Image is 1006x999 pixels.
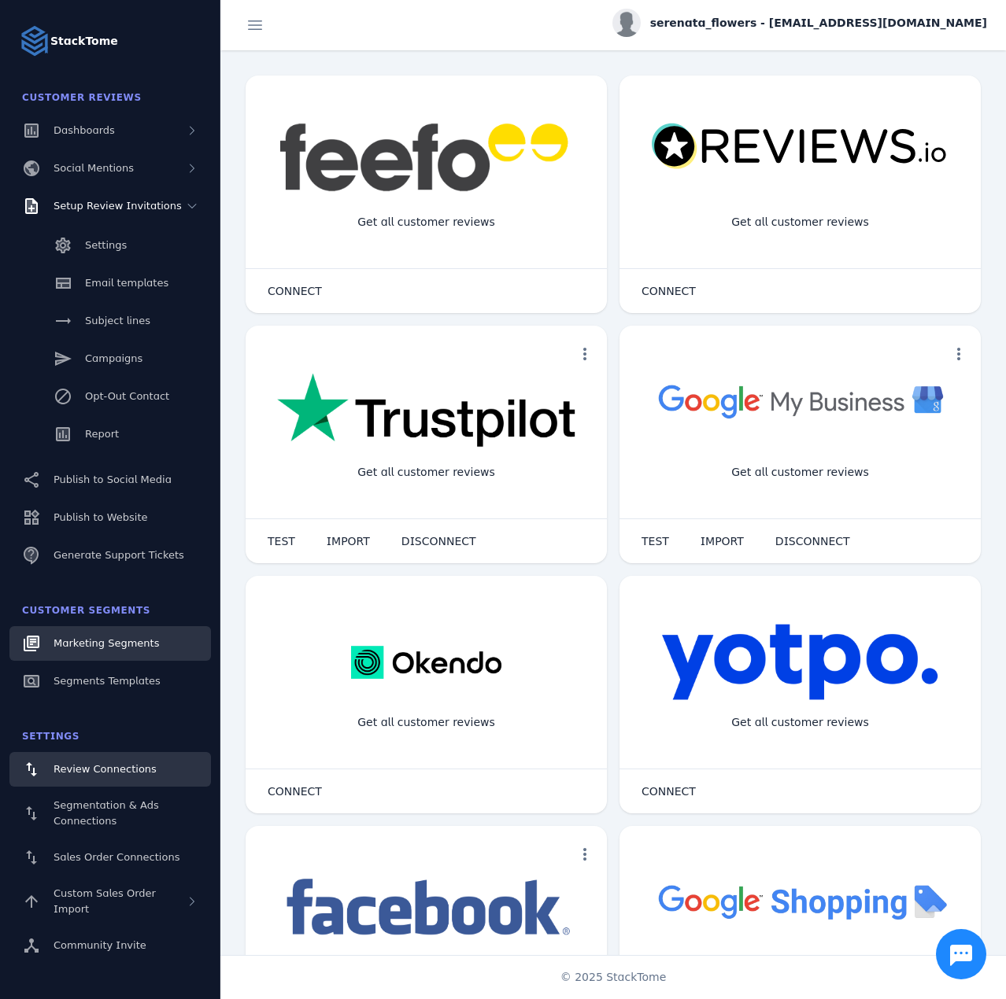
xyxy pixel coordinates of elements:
img: profile.jpg [612,9,641,37]
img: okendo.webp [351,623,501,702]
span: Community Invite [54,939,146,951]
a: Publish to Website [9,500,211,535]
button: more [569,338,601,370]
button: CONNECT [252,776,338,807]
button: CONNECT [626,776,712,807]
span: serenata_flowers - [EMAIL_ADDRESS][DOMAIN_NAME] [650,15,987,31]
span: © 2025 StackTome [560,969,667,986]
button: TEST [252,525,311,557]
a: Email templates [9,266,211,300]
a: Review Connections [9,752,211,787]
span: TEST [268,536,295,547]
span: Generate Support Tickets [54,549,184,561]
span: Email templates [85,277,168,289]
span: Segments Templates [54,675,161,687]
button: TEST [626,525,685,557]
div: Get all customer reviews [719,452,882,493]
img: reviewsio.svg [651,123,949,171]
span: CONNECT [642,286,696,297]
a: Generate Support Tickets [9,538,211,573]
a: Publish to Social Media [9,463,211,497]
button: more [943,338,975,370]
a: Settings [9,228,211,263]
img: facebook.png [277,873,575,943]
span: Setup Review Invitations [54,200,182,212]
button: more [569,839,601,870]
strong: StackTome [50,33,118,50]
div: Import Products from Google [707,952,893,993]
span: Social Mentions [54,162,134,174]
img: yotpo.png [661,623,939,702]
img: trustpilot.png [277,373,575,450]
img: feefo.png [277,123,575,192]
span: CONNECT [642,786,696,797]
span: Subject lines [85,315,150,326]
span: TEST [642,536,669,547]
button: IMPORT [685,525,760,557]
span: Dashboards [54,124,115,136]
button: CONNECT [626,275,712,307]
a: Report [9,417,211,452]
a: Segmentation & Ads Connections [9,790,211,837]
a: Segments Templates [9,664,211,699]
a: Subject lines [9,304,211,338]
span: Review Connections [54,763,157,775]
a: Opt-Out Contact [9,379,211,414]
div: Get all customer reviews [345,201,508,243]
span: CONNECT [268,286,322,297]
div: Get all customer reviews [345,452,508,493]
span: Publish to Website [54,511,147,523]
span: Marketing Segments [54,637,159,649]
div: Get all customer reviews [719,201,882,243]
img: googlebusiness.png [651,373,949,429]
span: IMPORT [327,536,370,547]
span: Report [85,428,119,440]
a: Marketing Segments [9,626,211,661]
span: IMPORT [701,536,744,547]
span: Sales Order Connections [54,851,179,863]
button: serenata_flowers - [EMAIL_ADDRESS][DOMAIN_NAME] [612,9,987,37]
span: Custom Sales Order Import [54,887,156,915]
span: Customer Reviews [22,92,142,103]
button: DISCONNECT [386,525,492,557]
span: Segmentation & Ads Connections [54,799,159,827]
span: Customer Segments [22,605,150,616]
a: Campaigns [9,341,211,376]
div: Get all customer reviews [345,702,508,743]
span: Publish to Social Media [54,474,172,485]
button: CONNECT [252,275,338,307]
span: DISCONNECT [775,536,850,547]
span: CONNECT [268,786,322,797]
span: DISCONNECT [401,536,476,547]
a: Sales Order Connections [9,840,211,875]
span: Campaigns [85,352,142,364]
a: Community Invite [9,928,211,963]
span: Settings [22,731,80,742]
span: Settings [85,239,127,251]
span: Opt-Out Contact [85,390,169,402]
button: IMPORT [311,525,386,557]
div: Get all customer reviews [719,702,882,743]
button: DISCONNECT [760,525,866,557]
img: googleshopping.png [651,873,949,929]
img: Logo image [19,25,50,57]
